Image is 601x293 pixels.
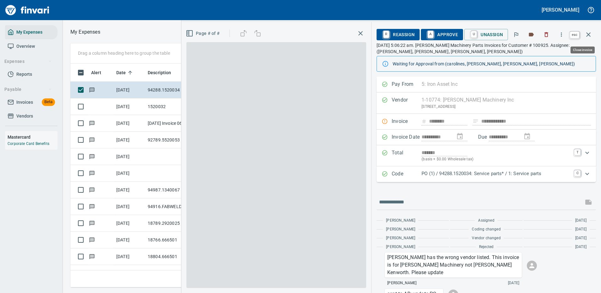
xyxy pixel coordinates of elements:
[114,132,145,148] td: [DATE]
[472,226,500,233] span: Coding changed
[377,145,596,166] div: Expand
[145,198,202,215] td: 94916.FABWELD
[145,232,202,248] td: 18766.666501
[89,121,95,125] span: Has messages
[148,69,179,76] span: Description
[8,134,58,141] h6: Mastercard
[385,252,522,278] div: Click for options
[89,238,95,242] span: Has messages
[16,112,33,120] span: Vendors
[114,265,145,282] td: [DATE]
[570,31,579,38] a: esc
[469,29,503,40] span: Unassign
[574,149,581,155] a: T
[478,218,494,224] span: Assigned
[89,138,95,142] span: Has messages
[542,7,579,13] h5: [PERSON_NAME]
[581,195,596,210] span: This records your message into the invoice and notifies anyone mentioned
[386,218,415,224] span: [PERSON_NAME]
[70,28,100,36] nav: breadcrumb
[5,39,58,53] a: Overview
[464,29,508,40] button: UUnassign
[539,28,553,41] button: Discard
[70,28,100,36] p: My Expenses
[114,182,145,198] td: [DATE]
[387,280,416,286] span: [PERSON_NAME]
[145,265,202,282] td: 95136.5240083
[116,69,134,76] span: Date
[42,98,55,106] span: Beta
[509,28,523,41] button: Flag
[145,248,202,265] td: 18804.666501
[89,88,95,92] span: Has messages
[4,3,51,18] img: Finvari
[114,148,145,165] td: [DATE]
[575,235,587,241] span: [DATE]
[5,25,58,39] a: My Expenses
[145,98,202,115] td: 1520032
[554,28,568,41] button: More
[5,109,58,123] a: Vendors
[114,115,145,132] td: [DATE]
[421,29,463,40] button: AApprove
[386,226,415,233] span: [PERSON_NAME]
[393,58,591,69] div: Waiting for Approval from (carolines, [PERSON_NAME], [PERSON_NAME], [PERSON_NAME])
[145,132,202,148] td: 92789.5520053
[392,149,422,163] p: Total
[508,280,519,286] span: [DATE]
[479,244,493,250] span: Rejected
[114,215,145,232] td: [DATE]
[383,31,389,38] a: R
[114,165,145,182] td: [DATE]
[2,56,54,67] button: Expenses
[5,67,58,81] a: Reports
[89,221,95,225] span: Has messages
[145,82,202,98] td: 94288.1520034
[114,248,145,265] td: [DATE]
[426,29,458,40] span: Approve
[575,218,587,224] span: [DATE]
[145,115,202,132] td: [DATE] Invoice 063025 from PDM Steel Service Centers, Inc. (1-22359)
[392,170,422,178] p: Code
[575,226,587,233] span: [DATE]
[422,170,571,177] p: PO (1) / 94288.1520034: Service parts* / 1: Service parts
[116,69,126,76] span: Date
[114,198,145,215] td: [DATE]
[91,69,109,76] span: Alert
[540,5,581,15] button: [PERSON_NAME]
[16,42,35,50] span: Overview
[16,98,33,106] span: Invoices
[472,235,500,241] span: Vendor changed
[2,84,54,95] button: Payable
[382,29,415,40] span: Reassign
[377,166,596,182] div: Expand
[4,86,52,93] span: Payable
[574,170,581,176] a: C
[148,69,171,76] span: Description
[89,254,95,258] span: Has messages
[387,254,519,276] p: [PERSON_NAME] has the wrong vendor listed. This invoice is for [PERSON_NAME] Machinery not [PERSO...
[145,182,202,198] td: 94987.1340067
[16,28,42,36] span: My Expenses
[422,156,571,163] p: (basis + $0.00 Wholesale tax)
[386,235,415,241] span: [PERSON_NAME]
[427,31,433,38] a: A
[8,141,49,146] a: Corporate Card Benefits
[575,244,587,250] span: [DATE]
[16,70,32,78] span: Reports
[377,42,596,55] p: [DATE] 5:06:22 am. [PERSON_NAME] Machinery Parts Invoices for Customer # 100925. Assignee: ([PERS...
[377,29,420,40] button: RReassign
[91,69,101,76] span: Alert
[89,204,95,208] span: Has messages
[78,50,170,56] p: Drag a column heading here to group the table
[386,244,415,250] span: [PERSON_NAME]
[5,95,58,109] a: InvoicesBeta
[89,154,95,158] span: Has messages
[145,215,202,232] td: 18789.2920025
[89,188,95,192] span: Has messages
[114,232,145,248] td: [DATE]
[114,82,145,98] td: [DATE]
[4,58,52,65] span: Expenses
[524,28,538,41] button: Labels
